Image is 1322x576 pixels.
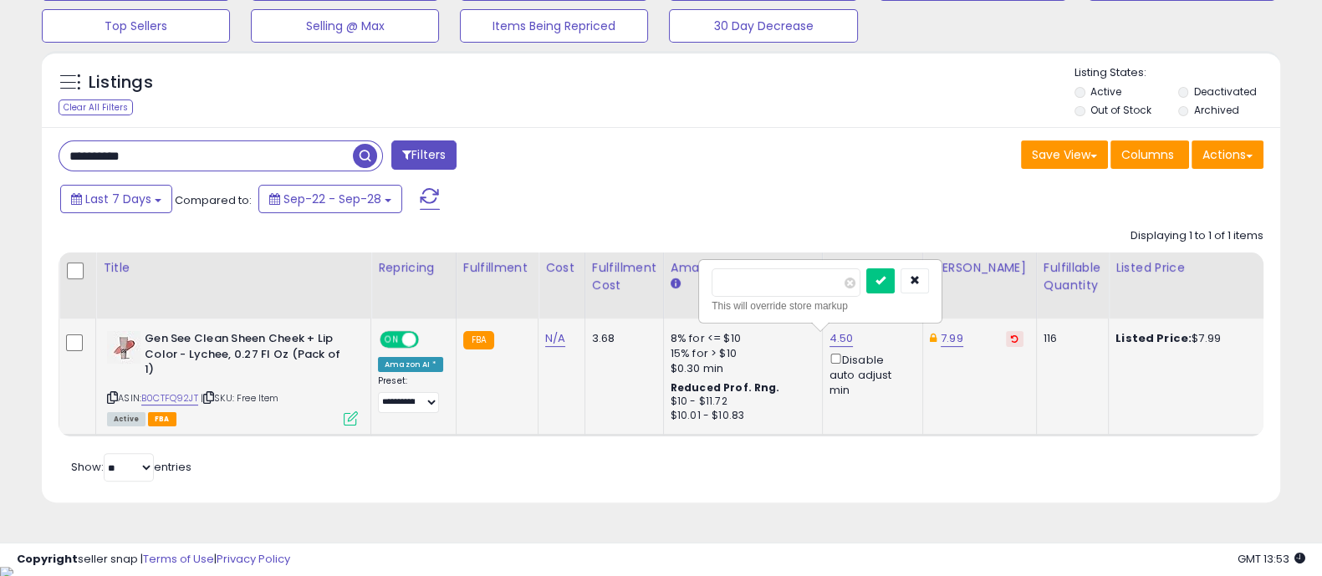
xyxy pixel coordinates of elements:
[1021,140,1108,169] button: Save View
[201,391,279,405] span: | SKU: Free Item
[143,551,214,567] a: Terms of Use
[671,346,809,361] div: 15% for > $10
[1044,331,1095,346] div: 116
[381,333,402,347] span: ON
[1121,146,1174,163] span: Columns
[671,277,681,292] small: Amazon Fees.
[107,331,358,424] div: ASIN:
[941,330,963,347] a: 7.99
[671,395,809,409] div: $10 - $11.72
[175,192,252,208] span: Compared to:
[669,9,857,43] button: 30 Day Decrease
[145,331,348,382] b: Gen See Clean Sheen Cheek + Lip Color - Lychee, 0.27 Fl Oz (Pack of 1)
[1238,551,1305,567] span: 2025-10-6 13:53 GMT
[378,375,443,412] div: Preset:
[1115,259,1260,277] div: Listed Price
[545,259,578,277] div: Cost
[671,331,809,346] div: 8% for <= $10
[545,330,565,347] a: N/A
[712,298,929,314] div: This will override store markup
[60,185,172,213] button: Last 7 Days
[148,412,176,426] span: FBA
[107,331,140,364] img: 41R8U0oCfbL._SL40_.jpg
[1115,331,1254,346] div: $7.99
[829,350,910,398] div: Disable auto adjust min
[283,191,381,207] span: Sep-22 - Sep-28
[671,380,780,395] b: Reduced Prof. Rng.
[378,357,443,372] div: Amazon AI *
[671,409,809,423] div: $10.01 - $10.83
[416,333,443,347] span: OFF
[1090,103,1151,117] label: Out of Stock
[1192,140,1263,169] button: Actions
[671,361,809,376] div: $0.30 min
[1115,330,1192,346] b: Listed Price:
[671,259,815,277] div: Amazon Fees
[829,330,854,347] a: 4.50
[463,259,531,277] div: Fulfillment
[141,391,198,405] a: B0CTFQ92JT
[89,71,153,94] h5: Listings
[17,552,290,568] div: seller snap | |
[1044,259,1101,294] div: Fulfillable Quantity
[107,412,145,426] span: All listings currently available for purchase on Amazon
[391,140,457,170] button: Filters
[463,331,494,349] small: FBA
[42,9,230,43] button: Top Sellers
[1131,228,1263,244] div: Displaying 1 to 1 of 1 items
[1074,65,1280,81] p: Listing States:
[1193,103,1238,117] label: Archived
[103,259,364,277] div: Title
[251,9,439,43] button: Selling @ Max
[217,551,290,567] a: Privacy Policy
[592,331,651,346] div: 3.68
[85,191,151,207] span: Last 7 Days
[1090,84,1121,99] label: Active
[258,185,402,213] button: Sep-22 - Sep-28
[17,551,78,567] strong: Copyright
[59,99,133,115] div: Clear All Filters
[1110,140,1189,169] button: Columns
[930,259,1029,277] div: [PERSON_NAME]
[592,259,656,294] div: Fulfillment Cost
[460,9,648,43] button: Items Being Repriced
[1193,84,1256,99] label: Deactivated
[71,459,191,475] span: Show: entries
[378,259,449,277] div: Repricing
